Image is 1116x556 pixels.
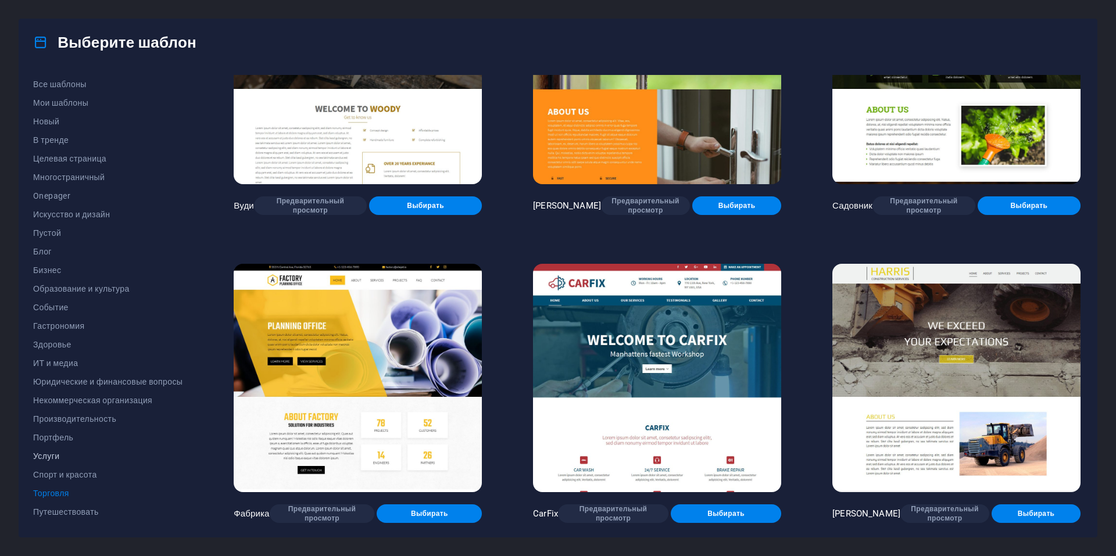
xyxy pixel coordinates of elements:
[33,321,85,331] font: Гастрономия
[33,279,183,298] button: Образование и культура
[33,428,183,447] button: Портфель
[33,80,87,89] font: Все шаблоны
[377,504,482,523] button: Выбирать
[33,298,183,317] button: Событие
[718,202,756,210] font: Выбирать
[33,131,183,149] button: В тренде
[33,266,61,275] font: Бизнес
[33,447,183,465] button: Услуги
[33,168,183,186] button: Многостраничный
[33,154,106,163] font: Целевая страница
[33,335,183,354] button: Здоровье
[533,264,781,492] img: CarFix
[277,197,344,214] font: Предварительный просмотр
[33,210,110,219] font: Искусство и дизайн
[254,196,367,215] button: Предварительный просмотр
[832,264,1081,492] img: Харрис
[33,94,183,112] button: Мои шаблоны
[33,247,52,256] font: Блог
[611,197,679,214] font: Предварительный просмотр
[872,196,975,215] button: Предварительный просмотр
[707,510,745,518] font: Выбирать
[33,135,69,145] font: В тренде
[33,503,183,521] button: Путешествовать
[33,358,78,368] font: ИТ и медиа
[33,521,183,540] button: Каркас
[33,340,71,349] font: Здоровье
[671,504,781,523] button: Выбирать
[288,505,356,522] font: Предварительный просмотр
[33,173,105,182] font: Многостраничный
[533,508,558,519] font: CarFix
[33,149,183,168] button: Целевая страница
[580,505,647,522] font: Предварительный просмотр
[978,196,1081,215] button: Выбирать
[33,112,183,131] button: Новый
[33,191,70,200] font: Onepager
[369,196,482,215] button: Выбирать
[900,504,989,523] button: Предварительный просмотр
[33,507,99,516] font: Путешествовать
[33,317,183,335] button: Гастрономия
[890,197,957,214] font: Предварительный просмотр
[234,264,482,492] img: Фабрика
[234,200,254,211] font: Вуди
[33,414,116,424] font: Производительность
[33,465,183,484] button: Спорт и красота
[33,372,183,391] button: Юридические и финансовые вопросы
[601,196,690,215] button: Предварительный просмотр
[1011,202,1048,210] font: Выбирать
[33,228,61,238] font: Пустой
[58,34,196,51] font: Выберите шаблон
[33,224,183,242] button: Пустой
[911,505,978,522] font: Предварительный просмотр
[33,303,69,312] font: Событие
[33,354,183,372] button: ИТ и медиа
[33,433,73,442] font: Портфель
[33,391,183,410] button: Некоммерческая организация
[33,261,183,279] button: Бизнес
[33,98,88,107] font: Мои шаблоны
[832,200,872,211] font: Садовник
[33,489,69,498] font: Торговля
[234,508,269,519] font: Фабрика
[558,504,668,523] button: Предварительный просмотр
[33,377,183,386] font: Юридические и финансовые вопросы
[270,504,375,523] button: Предварительный просмотр
[33,284,130,293] font: Образование и культура
[33,75,183,94] button: Все шаблоны
[33,205,183,224] button: Искусство и дизайн
[33,117,59,126] font: Новый
[1018,510,1055,518] font: Выбирать
[692,196,781,215] button: Выбирать
[33,410,183,428] button: Производительность
[33,242,183,261] button: Блог
[533,200,601,211] font: [PERSON_NAME]
[832,508,900,519] font: [PERSON_NAME]
[33,396,152,405] font: Некоммерческая организация
[33,484,183,503] button: Торговля
[33,186,183,205] button: Onepager
[411,510,448,518] font: Выбирать
[33,451,59,461] font: Услуги
[407,202,444,210] font: Выбирать
[992,504,1081,523] button: Выбирать
[33,470,97,479] font: Спорт и красота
